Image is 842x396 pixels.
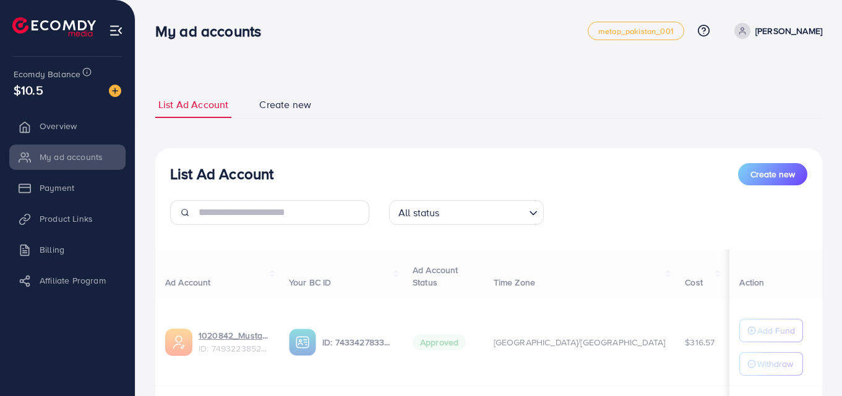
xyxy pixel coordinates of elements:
button: Create new [738,163,807,185]
div: Search for option [389,200,544,225]
span: Ecomdy Balance [14,68,80,80]
a: metap_pakistan_001 [588,22,684,40]
span: Create new [259,98,311,112]
input: Search for option [444,201,524,222]
h3: My ad accounts [155,22,271,40]
span: All status [396,204,442,222]
p: [PERSON_NAME] [755,23,822,38]
img: image [109,85,121,97]
span: metap_pakistan_001 [598,27,674,35]
img: logo [12,17,96,36]
img: menu [109,23,123,38]
span: List Ad Account [158,98,228,112]
a: [PERSON_NAME] [729,23,822,39]
h3: List Ad Account [170,165,273,183]
span: Create new [750,168,795,180]
span: $10.5 [14,81,43,99]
